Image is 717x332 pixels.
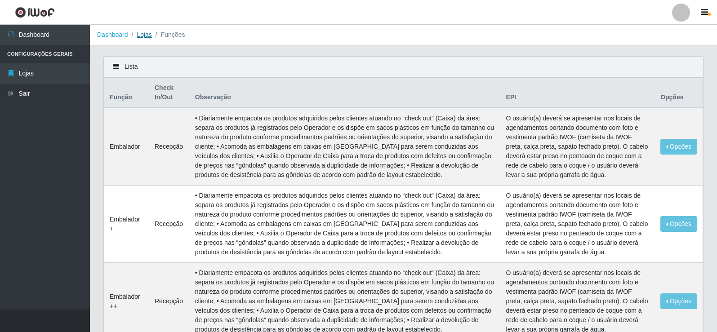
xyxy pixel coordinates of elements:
[97,31,128,38] a: Dashboard
[190,186,501,263] td: • Diariamente empacota os produtos adquiridos pelos clientes atuando no “check out” (Caixa) da ár...
[149,108,190,186] td: Recepção
[137,31,151,38] a: Lojas
[501,108,655,186] td: O usuário(a) deverá se apresentar nos locais de agendamentos portando documento com foto e vestim...
[104,108,149,186] td: Embalador
[104,78,149,108] th: Função
[660,216,697,232] button: Opções
[190,78,501,108] th: Observação
[660,293,697,309] button: Opções
[655,78,703,108] th: Opções
[149,186,190,263] td: Recepção
[15,7,55,18] img: CoreUI Logo
[501,78,655,108] th: EPI
[149,78,190,108] th: Check In/Out
[90,25,717,45] nav: breadcrumb
[104,186,149,263] td: Embalador +
[501,186,655,263] td: O usuário(a) deverá se apresentar nos locais de agendamentos portando documento com foto e vestim...
[190,108,501,186] td: • Diariamente empacota os produtos adquiridos pelos clientes atuando no “check out” (Caixa) da ár...
[660,139,697,155] button: Opções
[152,30,185,40] li: Funções
[104,57,703,77] div: Lista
